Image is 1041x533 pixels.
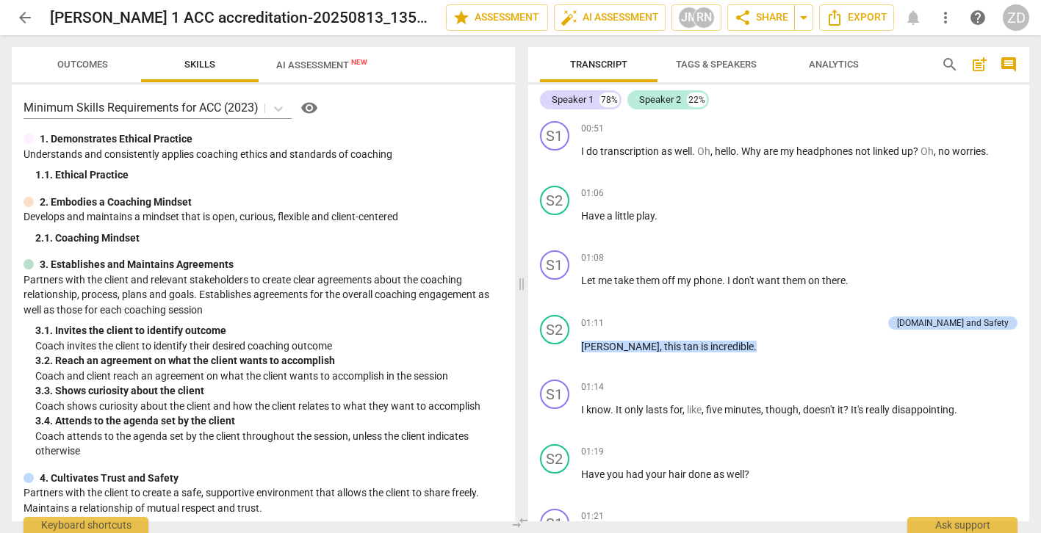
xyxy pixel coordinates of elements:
[581,252,604,264] span: 01:08
[741,145,763,157] span: Why
[763,145,780,157] span: are
[24,209,503,225] p: Develops and maintains a mindset that is open, curious, flexible and client-centered
[754,341,757,352] span: .
[843,404,851,416] span: ?
[581,381,604,394] span: 01:14
[766,404,799,416] span: though
[35,369,503,384] p: Coach and client reach an agreement on what the client wants to accomplish in the session
[865,404,892,416] span: really
[664,341,683,352] span: this
[795,9,813,26] span: arrow_drop_down
[561,9,659,26] span: AI Assessment
[540,121,569,151] div: Change speaker
[581,404,586,416] span: I
[687,404,702,416] span: Filler word
[851,404,865,416] span: It's
[24,147,503,162] p: Understands and consistently applies coaching ethics and standards of coaching
[954,404,957,416] span: .
[683,341,701,352] span: tan
[636,275,662,286] span: them
[636,210,655,222] span: play
[702,404,706,416] span: ,
[554,4,666,31] button: AI Assessment
[599,93,619,107] div: 78%
[744,468,749,480] span: ?
[670,404,682,416] span: for
[598,275,614,286] span: me
[799,404,803,416] span: ,
[639,93,681,107] div: Speaker 2
[35,323,503,338] div: 3. 1. Invites the client to identify outcome
[968,53,991,76] button: Add summary
[734,9,788,26] span: Share
[24,99,259,116] p: Minimum Skills Requirements for ACC (2023)
[907,517,1017,533] div: Ask support
[838,404,843,416] span: it
[600,145,661,157] span: transcription
[697,145,710,157] span: Filler word
[581,510,604,523] span: 01:21
[692,145,697,157] span: .
[660,341,664,352] span: ,
[952,145,986,157] span: worries
[581,187,604,200] span: 01:06
[561,9,578,26] span: auto_fix_high
[607,210,615,222] span: a
[453,9,541,26] span: Assessment
[938,145,952,157] span: no
[826,9,887,26] span: Export
[706,404,724,416] span: five
[809,59,859,70] span: Analytics
[35,231,503,246] div: 2. 1. Coaching Mindset
[661,145,674,157] span: as
[897,316,1009,330] div: [DOMAIN_NAME] and Safety
[734,9,752,26] span: share
[300,99,318,117] span: visibility
[453,9,470,26] span: star
[581,317,604,330] span: 01:11
[586,404,610,416] span: know
[581,446,604,458] span: 01:19
[921,145,934,157] span: Filler word
[624,404,646,416] span: only
[722,275,727,286] span: .
[35,413,503,429] div: 3. 4. Attends to the agenda set by the client
[724,404,761,416] span: minutes
[662,275,677,286] span: off
[676,59,757,70] span: Tags & Speakers
[540,444,569,474] div: Change speaker
[682,404,687,416] span: ,
[351,58,367,66] span: New
[50,9,434,27] h2: [PERSON_NAME] 1 ACC accreditation-20250813_135634-Meeting Recording
[540,186,569,215] div: Change speaker
[1000,56,1017,73] span: comment
[694,275,722,286] span: phone
[855,145,873,157] span: not
[581,145,586,157] span: I
[276,59,367,70] span: AI Assessment
[40,257,234,272] p: 3. Establishes and Maintains Agreements
[782,275,808,286] span: them
[941,56,959,73] span: search
[965,4,991,31] a: Help
[822,275,846,286] span: there
[40,471,179,486] p: 4. Cultivates Trust and Safety
[678,7,700,29] div: JM
[713,468,727,480] span: as
[901,145,913,157] span: up
[626,468,646,480] span: had
[969,9,987,26] span: help
[581,468,607,480] span: Have
[616,404,624,416] span: It
[35,353,503,369] div: 3. 2. Reach an agreement on what the client wants to accomplish
[693,7,715,29] div: RN
[687,93,707,107] div: 22%
[938,53,962,76] button: Search
[40,131,192,147] p: 1. Demonstrates Ethical Practice
[24,272,503,318] p: Partners with the client and relevant stakeholders to create clear agreements about the coaching ...
[1003,4,1029,31] button: ZD
[24,517,148,533] div: Keyboard shortcuts
[937,9,954,26] span: more_vert
[298,96,321,120] button: Help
